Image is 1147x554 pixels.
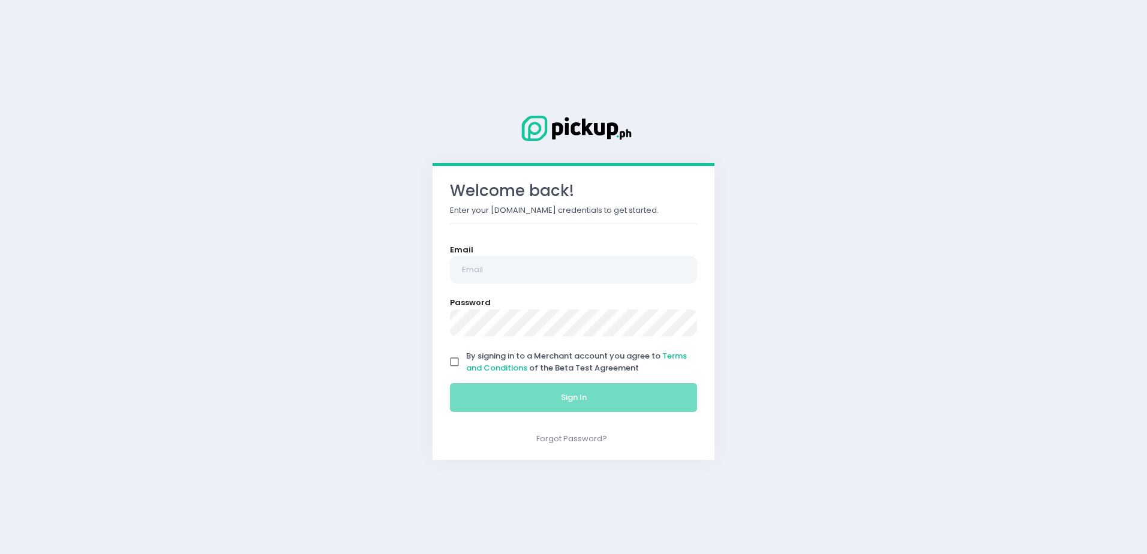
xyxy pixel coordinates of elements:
img: Logo [514,113,633,143]
label: Password [450,297,491,309]
a: Terms and Conditions [466,350,687,374]
button: Sign In [450,383,697,412]
label: Email [450,244,473,256]
input: Email [450,256,697,284]
p: Enter your [DOMAIN_NAME] credentials to get started. [450,204,697,216]
h3: Welcome back! [450,182,697,200]
span: By signing in to a Merchant account you agree to of the Beta Test Agreement [466,350,687,374]
a: Forgot Password? [536,433,607,444]
span: Sign In [561,392,587,403]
